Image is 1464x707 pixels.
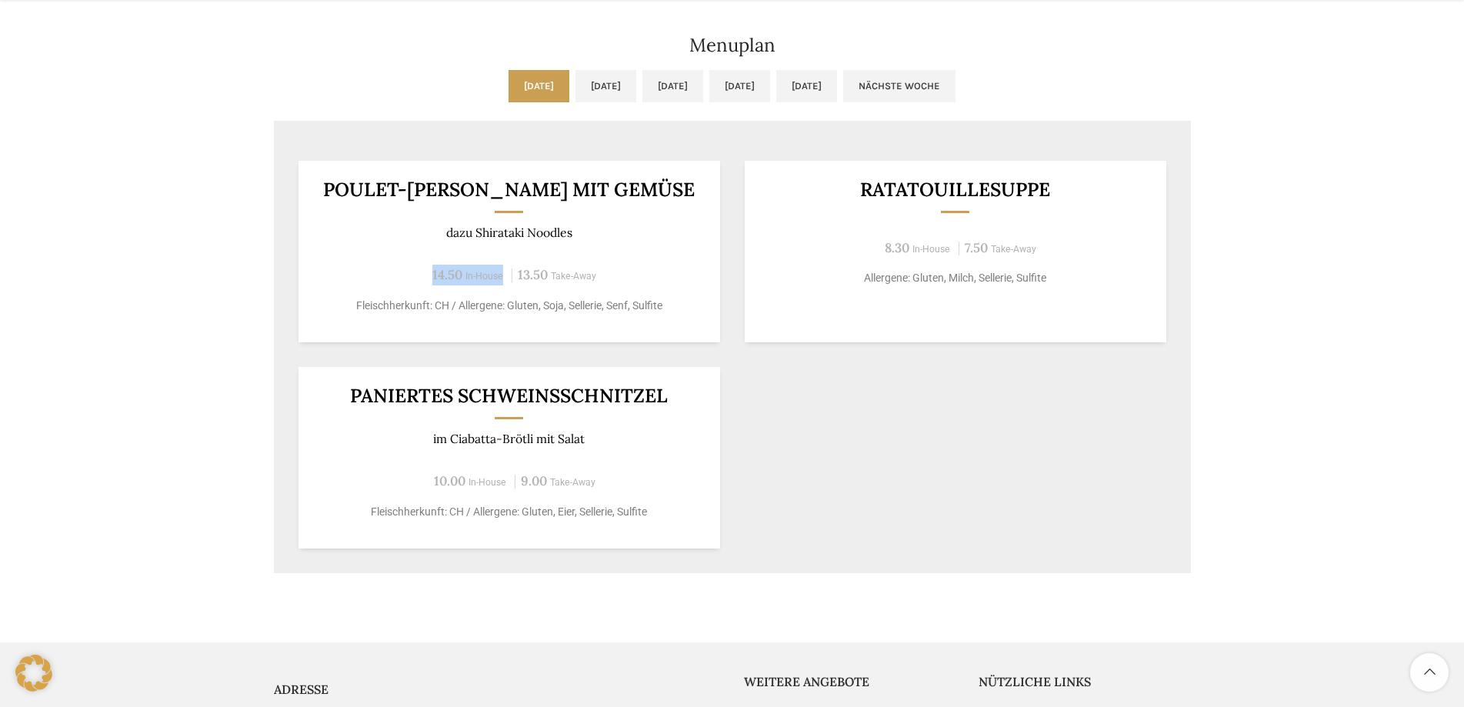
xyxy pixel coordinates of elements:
[843,70,955,102] a: Nächste Woche
[317,298,701,314] p: Fleischherkunft: CH / Allergene: Gluten, Soja, Sellerie, Senf, Sulfite
[885,239,909,256] span: 8.30
[434,472,465,489] span: 10.00
[518,266,548,283] span: 13.50
[509,70,569,102] a: [DATE]
[317,180,701,199] h3: POULET-[PERSON_NAME] MIT GEMÜSE
[763,270,1147,286] p: Allergene: Gluten, Milch, Sellerie, Sulfite
[991,244,1036,255] span: Take-Away
[469,477,506,488] span: In-House
[521,472,547,489] span: 9.00
[575,70,636,102] a: [DATE]
[776,70,837,102] a: [DATE]
[551,271,596,282] span: Take-Away
[317,386,701,405] h3: Paniertes Schweinsschnitzel
[979,673,1191,690] h5: Nützliche Links
[912,244,950,255] span: In-House
[1410,653,1449,692] a: Scroll to top button
[709,70,770,102] a: [DATE]
[965,239,988,256] span: 7.50
[317,504,701,520] p: Fleischherkunft: CH / Allergene: Gluten, Eier, Sellerie, Sulfite
[763,180,1147,199] h3: Ratatouillesuppe
[642,70,703,102] a: [DATE]
[432,266,462,283] span: 14.50
[317,432,701,446] p: im Ciabatta-Brötli mit Salat
[274,682,328,697] span: ADRESSE
[317,225,701,240] p: dazu Shirataki Noodles
[465,271,503,282] span: In-House
[274,36,1191,55] h2: Menuplan
[744,673,956,690] h5: Weitere Angebote
[550,477,595,488] span: Take-Away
